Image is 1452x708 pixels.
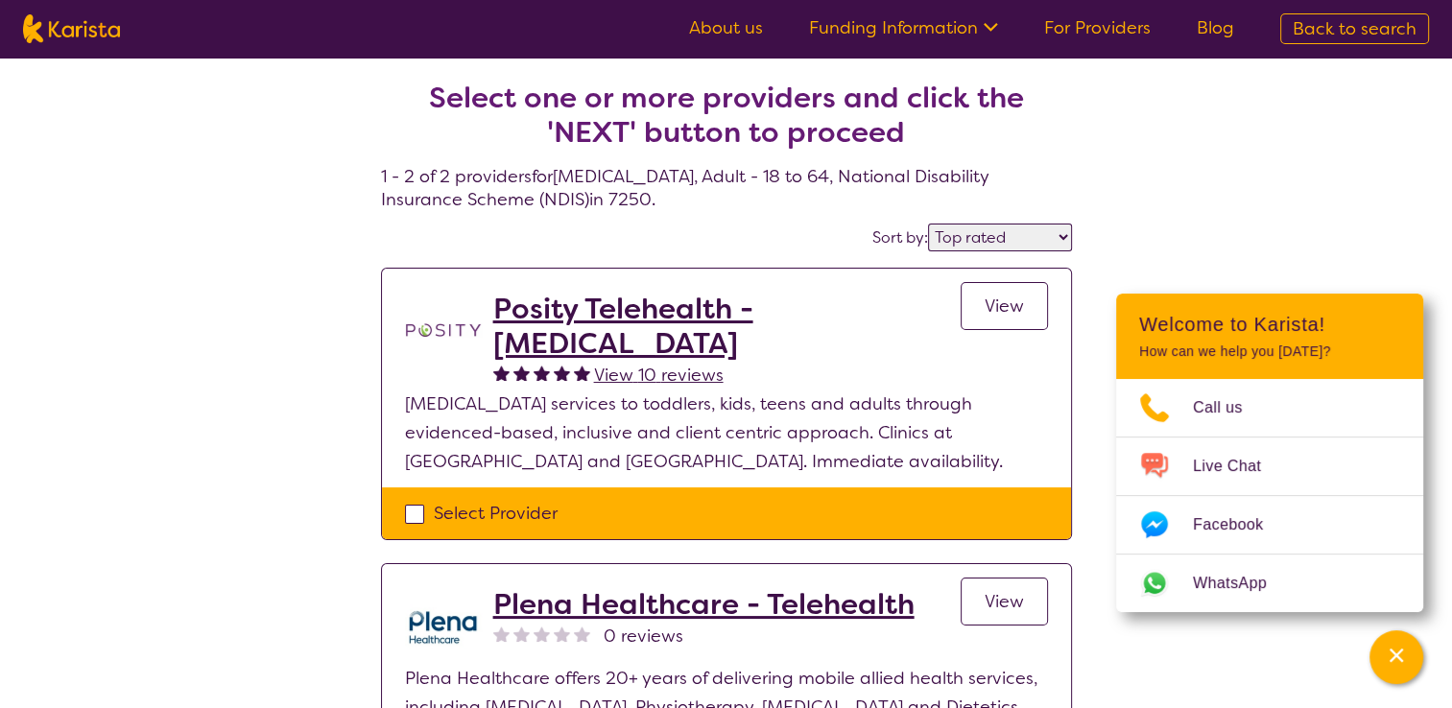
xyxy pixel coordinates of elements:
span: Back to search [1293,17,1416,40]
span: WhatsApp [1193,569,1290,598]
img: nonereviewstar [554,625,570,642]
img: fullstar [554,365,570,381]
img: fullstar [534,365,550,381]
p: [MEDICAL_DATA] services to toddlers, kids, teens and adults through evidenced-based, inclusive an... [405,389,1048,476]
img: nonereviewstar [493,625,510,642]
img: nonereviewstar [574,625,590,642]
h4: 1 - 2 of 2 providers for [MEDICAL_DATA] , Adult - 18 to 64 , National Disability Insurance Scheme... [381,35,1072,211]
img: nonereviewstar [513,625,530,642]
img: fullstar [493,365,510,381]
img: fullstar [513,365,530,381]
span: Facebook [1193,510,1286,539]
a: View 10 reviews [594,361,724,389]
span: View [985,295,1024,318]
h2: Select one or more providers and click the 'NEXT' button to proceed [404,81,1049,150]
label: Sort by: [872,227,928,248]
a: About us [689,16,763,39]
a: View [961,282,1048,330]
h2: Welcome to Karista! [1139,313,1400,336]
a: For Providers [1044,16,1151,39]
div: Channel Menu [1116,294,1423,612]
img: nonereviewstar [534,625,550,642]
img: t1bslo80pcylnzwjhndq.png [405,292,482,368]
span: View [985,590,1024,613]
img: Karista logo [23,14,120,43]
a: Blog [1197,16,1234,39]
ul: Choose channel [1116,379,1423,612]
a: Plena Healthcare - Telehealth [493,587,915,622]
button: Channel Menu [1369,630,1423,684]
a: Posity Telehealth - [MEDICAL_DATA] [493,292,961,361]
a: View [961,578,1048,625]
p: How can we help you [DATE]? [1139,343,1400,360]
img: qwv9egg5taowukv2xnze.png [405,587,482,664]
a: Funding Information [809,16,998,39]
span: 0 reviews [604,622,683,650]
span: Call us [1193,393,1266,422]
a: Back to search [1280,13,1429,44]
a: Web link opens in a new tab. [1116,555,1423,612]
img: fullstar [574,365,590,381]
span: View 10 reviews [594,364,724,387]
span: Live Chat [1193,452,1284,481]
